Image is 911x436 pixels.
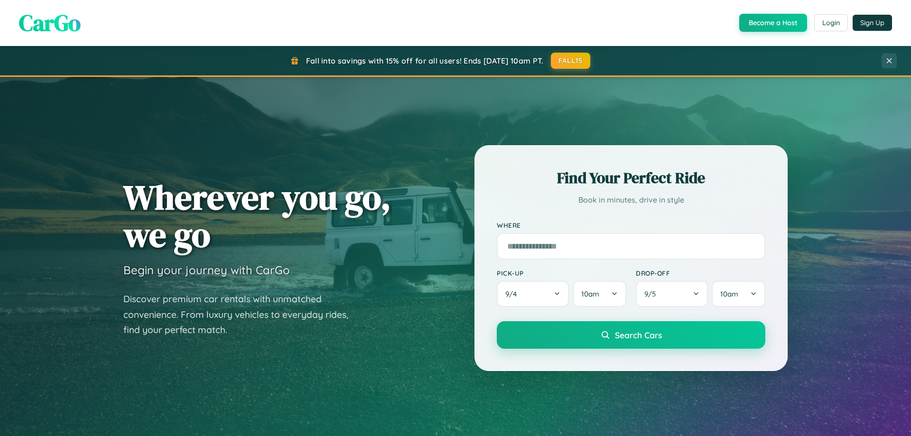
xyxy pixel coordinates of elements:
[505,289,521,298] span: 9 / 4
[497,269,626,277] label: Pick-up
[581,289,599,298] span: 10am
[615,330,662,340] span: Search Cars
[497,321,765,349] button: Search Cars
[551,53,591,69] button: FALL15
[573,281,626,307] button: 10am
[497,221,765,229] label: Where
[497,193,765,207] p: Book in minutes, drive in style
[19,7,81,38] span: CarGo
[306,56,544,65] span: Fall into savings with 15% off for all users! Ends [DATE] 10am PT.
[712,281,765,307] button: 10am
[739,14,807,32] button: Become a Host
[497,281,569,307] button: 9/4
[636,269,765,277] label: Drop-off
[644,289,660,298] span: 9 / 5
[814,14,848,31] button: Login
[853,15,892,31] button: Sign Up
[123,291,361,338] p: Discover premium car rentals with unmatched convenience. From luxury vehicles to everyday rides, ...
[123,263,290,277] h3: Begin your journey with CarGo
[636,281,708,307] button: 9/5
[497,167,765,188] h2: Find Your Perfect Ride
[720,289,738,298] span: 10am
[123,178,391,253] h1: Wherever you go, we go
